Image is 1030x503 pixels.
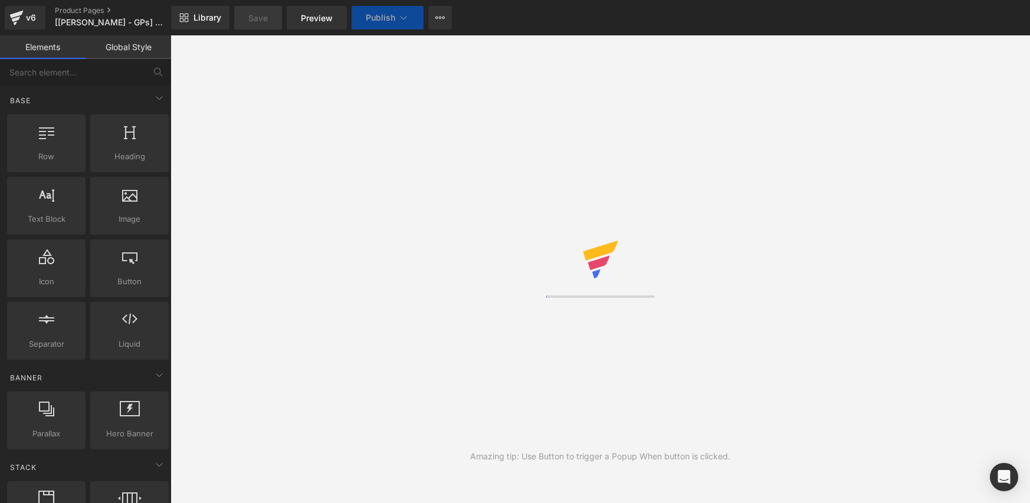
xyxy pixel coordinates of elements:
div: Amazing tip: Use Button to trigger a Popup When button is clicked. [470,450,730,463]
a: New Library [171,6,229,29]
div: Open Intercom Messenger [990,463,1018,491]
a: Preview [287,6,347,29]
span: Icon [11,275,82,288]
span: Text Block [11,213,82,225]
span: Base [9,95,32,106]
span: Button [94,275,165,288]
button: More [428,6,452,29]
span: Library [193,12,221,23]
span: Row [11,150,82,163]
span: Preview [301,12,333,24]
span: Stack [9,462,38,473]
span: Save [248,12,268,24]
span: Liquid [94,338,165,350]
span: Parallax [11,428,82,440]
a: Product Pages [55,6,191,15]
a: Global Style [86,35,171,59]
span: [[PERSON_NAME] - GPs] KQi 100F Sticky Add to Cart [55,18,168,27]
span: Image [94,213,165,225]
span: Heading [94,150,165,163]
span: Separator [11,338,82,350]
div: v6 [24,10,38,25]
button: Publish [352,6,424,29]
a: v6 [5,6,45,29]
span: Hero Banner [94,428,165,440]
span: Banner [9,372,44,383]
span: Publish [366,13,395,22]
